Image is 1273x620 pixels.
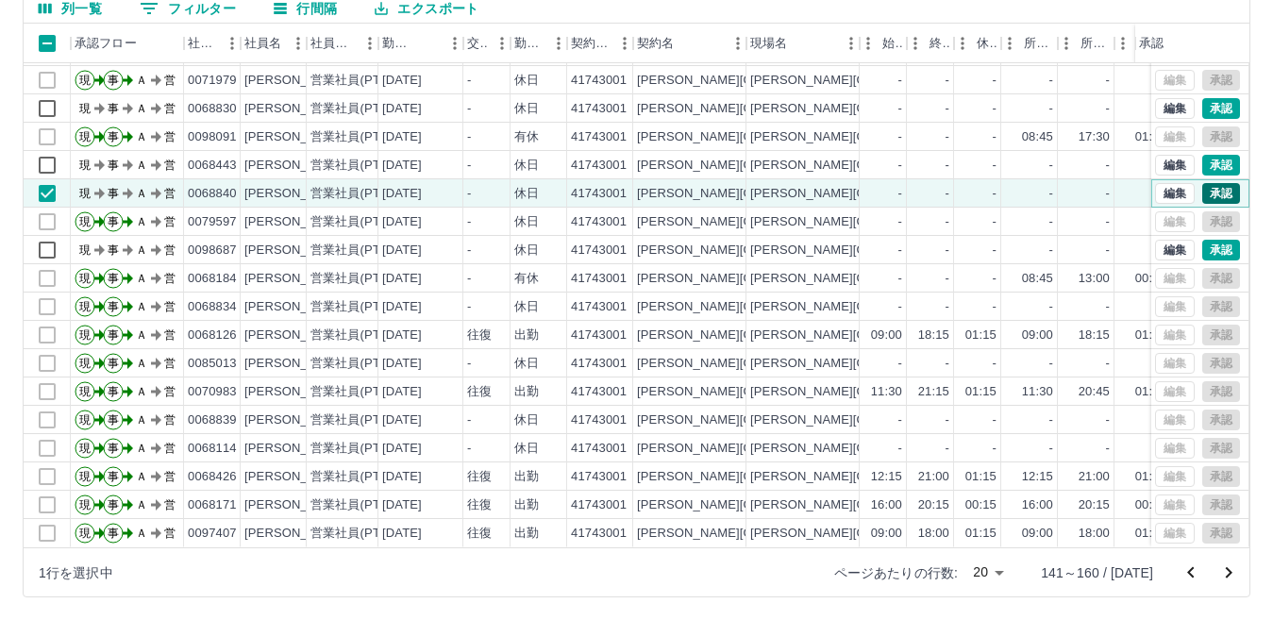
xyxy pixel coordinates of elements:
[1202,240,1240,260] button: 承認
[571,157,627,175] div: 41743001
[1079,128,1110,146] div: 17:30
[244,355,347,373] div: [PERSON_NAME]
[1106,298,1110,316] div: -
[164,187,176,200] text: 営
[79,215,91,228] text: 現
[837,29,865,58] button: メニュー
[310,355,410,373] div: 営業社員(PT契約)
[467,327,492,344] div: 往復
[898,411,902,429] div: -
[1135,24,1233,63] div: 承認
[108,328,119,342] text: 事
[993,355,997,373] div: -
[188,242,237,260] div: 0098687
[244,157,347,175] div: [PERSON_NAME]
[136,385,147,398] text: Ａ
[898,213,902,231] div: -
[993,411,997,429] div: -
[136,74,147,87] text: Ａ
[571,270,627,288] div: 41743001
[108,102,119,115] text: 事
[188,440,237,458] div: 0068114
[218,29,246,58] button: メニュー
[993,100,997,118] div: -
[310,383,410,401] div: 営業社員(PT契約)
[188,270,237,288] div: 0068184
[164,357,176,370] text: 営
[382,327,422,344] div: [DATE]
[750,72,983,90] div: [PERSON_NAME][GEOGRAPHIC_DATA]
[136,215,147,228] text: Ａ
[467,24,488,63] div: 交通費
[188,298,237,316] div: 0068834
[1135,270,1166,288] div: 00:15
[637,298,870,316] div: [PERSON_NAME][GEOGRAPHIC_DATA]
[108,130,119,143] text: 事
[1049,185,1053,203] div: -
[514,327,539,344] div: 出勤
[544,29,573,58] button: メニュー
[382,242,422,260] div: [DATE]
[79,328,91,342] text: 現
[241,24,307,63] div: 社員名
[898,242,902,260] div: -
[310,128,410,146] div: 営業社員(PT契約)
[382,157,422,175] div: [DATE]
[1135,383,1166,401] div: 01:15
[382,24,414,63] div: 勤務日
[514,411,539,429] div: 休日
[108,74,119,87] text: 事
[79,187,91,200] text: 現
[965,327,997,344] div: 01:15
[898,157,902,175] div: -
[244,72,347,90] div: [PERSON_NAME]
[310,185,410,203] div: 営業社員(PT契約)
[136,130,147,143] text: Ａ
[136,413,147,427] text: Ａ
[1049,411,1053,429] div: -
[310,298,410,316] div: 営業社員(PT契約)
[79,74,91,87] text: 現
[750,242,983,260] div: [PERSON_NAME][GEOGRAPHIC_DATA]
[637,157,870,175] div: [PERSON_NAME][GEOGRAPHIC_DATA]
[860,24,907,63] div: 始業
[1106,242,1110,260] div: -
[244,128,347,146] div: [PERSON_NAME]
[611,29,639,58] button: メニュー
[1172,554,1210,592] button: 前のページへ
[1106,157,1110,175] div: -
[244,24,281,63] div: 社員名
[310,440,410,458] div: 営業社員(PT契約)
[164,385,176,398] text: 営
[188,213,237,231] div: 0079597
[467,128,471,146] div: -
[1202,98,1240,119] button: 承認
[108,159,119,172] text: 事
[907,24,954,63] div: 終業
[164,74,176,87] text: 営
[637,72,870,90] div: [PERSON_NAME][GEOGRAPHIC_DATA]
[898,298,902,316] div: -
[467,270,471,288] div: -
[511,24,567,63] div: 勤務区分
[108,357,119,370] text: 事
[467,185,471,203] div: -
[307,24,378,63] div: 社員区分
[1106,100,1110,118] div: -
[882,24,903,63] div: 始業
[1155,155,1195,176] button: 編集
[637,327,870,344] div: [PERSON_NAME][GEOGRAPHIC_DATA]
[637,185,870,203] div: [PERSON_NAME][GEOGRAPHIC_DATA]
[1106,72,1110,90] div: -
[1139,24,1164,63] div: 承認
[467,411,471,429] div: -
[1106,411,1110,429] div: -
[79,102,91,115] text: 現
[136,272,147,285] text: Ａ
[750,24,787,63] div: 現場名
[514,298,539,316] div: 休日
[488,29,516,58] button: メニュー
[750,411,983,429] div: [PERSON_NAME][GEOGRAPHIC_DATA]
[993,185,997,203] div: -
[188,100,237,118] div: 0068830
